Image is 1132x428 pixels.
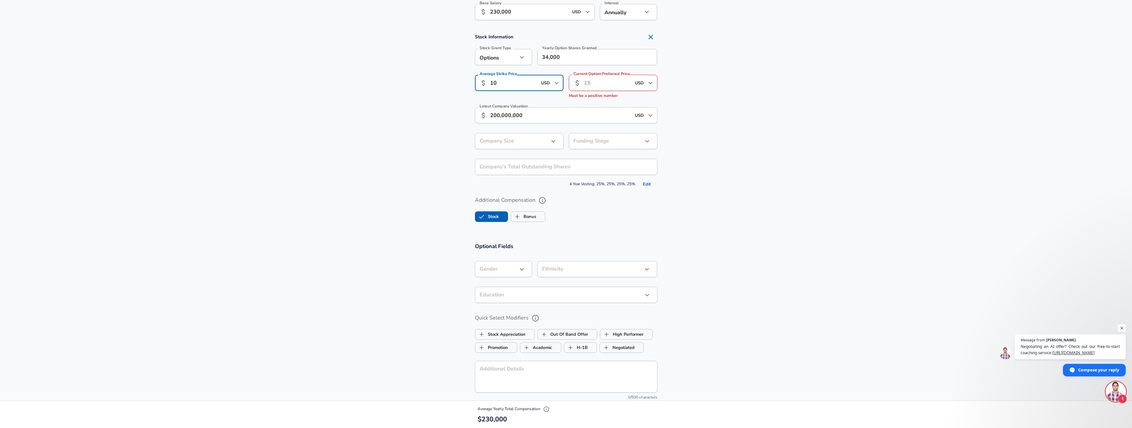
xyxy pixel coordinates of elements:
button: help [537,195,548,206]
span: Out Of Band Offer [538,328,550,341]
label: Stock Appreciation [475,328,526,341]
button: High PerformerHigh Performer [600,329,653,340]
label: Yearly Option Shares Granted [542,46,597,50]
label: Base Salary [480,1,501,5]
div: Annually [600,4,643,20]
label: Current Option Preferred Price [573,72,630,76]
span: Compose your reply [1078,364,1119,376]
button: Explain Total Compensation [541,404,551,414]
div: Options [475,49,518,65]
label: Quick Select Modifiers [475,313,657,324]
button: AcademicAcademic [520,342,561,353]
button: Open [646,78,655,88]
h3: Optional Fields [475,242,657,250]
label: Interval [605,1,619,5]
button: Open [646,111,655,120]
span: Stock Appreciation [475,328,488,341]
div: 0/500 characters [475,394,657,401]
button: Out Of Band OfferOut Of Band Offer [537,329,597,340]
label: Average Strike Price [480,72,517,76]
label: Stock [475,210,499,223]
span: Promotion [475,341,488,354]
button: StockStock [475,211,508,222]
button: Edit [636,179,657,190]
span: Negotiated [600,341,612,354]
label: Bonus [511,210,536,223]
label: Negotiated [600,341,635,354]
button: BonusBonus [511,211,545,222]
button: PromotionPromotion [475,342,517,353]
span: 4 Year Vesting: 25%, 25%, 25%, 25% [475,179,657,190]
input: USD [633,78,646,88]
label: Stock Grant Type [480,46,511,50]
span: High Performer [600,328,613,341]
button: H-1BH-1B [564,342,597,353]
span: Stock [475,210,488,223]
input: 15 [584,75,631,91]
input: USD [539,78,552,88]
button: Remove Section [644,30,657,44]
input: USD [633,110,646,120]
input: 10 [490,75,537,91]
span: 1 [1118,394,1127,404]
label: High Performer [600,328,644,341]
span: Message from [1021,338,1045,342]
span: Negotiating an AI offer? Check out our free-to-start coaching service: [1021,343,1120,356]
span: [PERSON_NAME] [1046,338,1076,342]
button: Open [552,78,561,88]
div: Open chat [1106,382,1126,402]
label: Academic [520,341,552,354]
button: help [530,313,541,324]
span: Average Yearly Total Compensation [478,406,551,411]
span: Must be a positive number [569,93,618,98]
label: H-1B [564,341,588,354]
input: 190,000,000 [490,107,631,123]
input: 100,000 [490,4,568,20]
label: Promotion [475,341,508,354]
button: Open [583,7,592,17]
button: NegotiatedNegotiated [600,342,644,353]
h4: Stock Information [475,30,657,44]
label: Out Of Band Offer [538,328,588,341]
input: USD [570,7,583,17]
span: H-1B [564,341,577,354]
span: Academic [520,341,533,354]
span: Bonus [511,210,524,223]
label: Latest Company Valuation [480,104,528,108]
button: Stock AppreciationStock Appreciation [475,329,535,340]
label: Additional Compensation [475,195,657,206]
